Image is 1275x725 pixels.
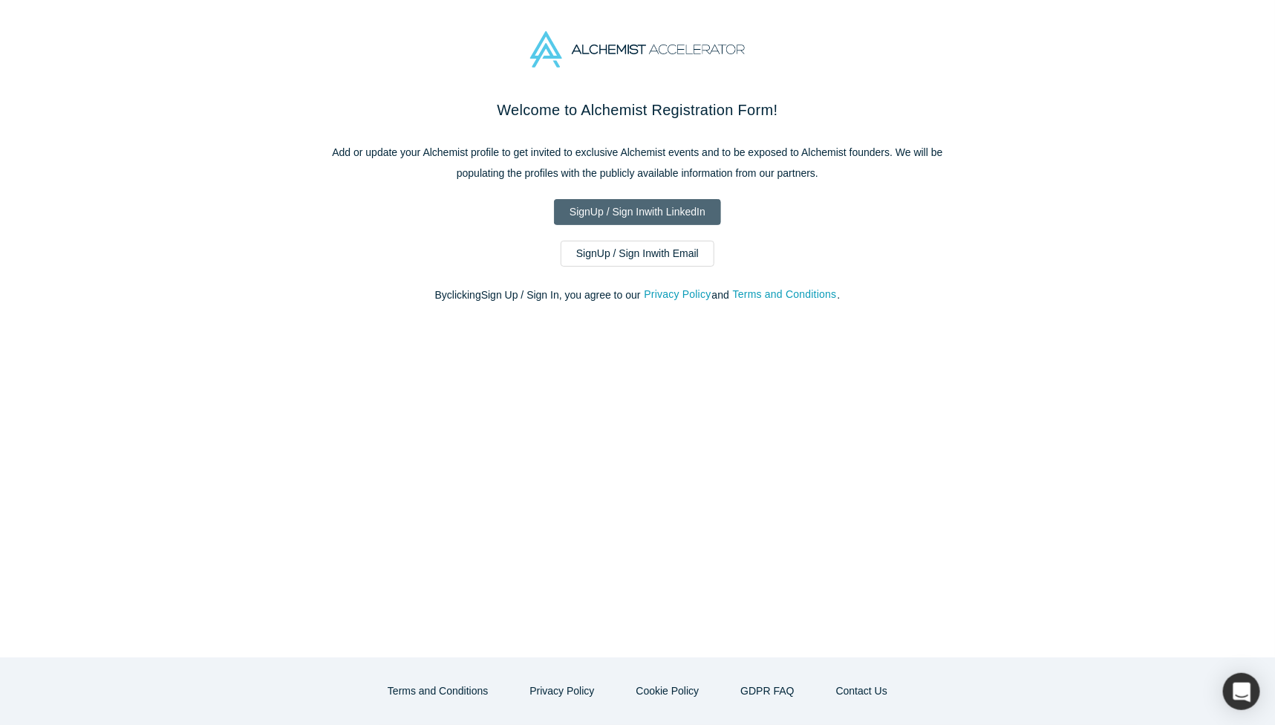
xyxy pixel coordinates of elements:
img: Alchemist Accelerator Logo [530,31,744,68]
h2: Welcome to Alchemist Registration Form! [326,99,950,121]
a: SignUp / Sign Inwith Email [561,241,714,267]
button: Privacy Policy [644,286,712,303]
button: Terms and Conditions [732,286,838,303]
a: GDPR FAQ [725,678,809,704]
button: Privacy Policy [514,678,610,704]
a: SignUp / Sign Inwith LinkedIn [554,199,721,225]
button: Contact Us [821,678,903,704]
button: Cookie Policy [621,678,715,704]
p: Add or update your Alchemist profile to get invited to exclusive Alchemist events and to be expos... [326,142,950,183]
p: By clicking Sign Up / Sign In , you agree to our and . [326,287,950,303]
button: Terms and Conditions [372,678,503,704]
